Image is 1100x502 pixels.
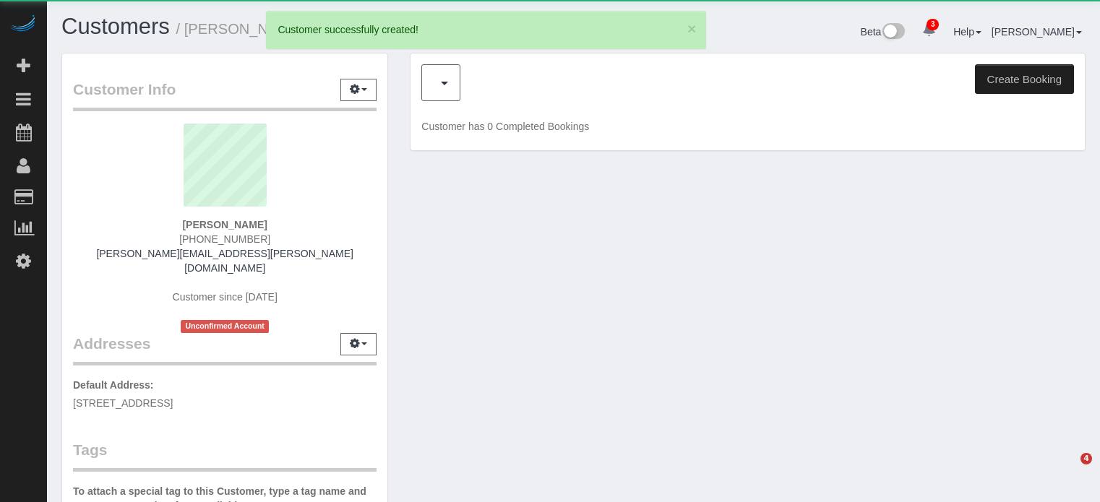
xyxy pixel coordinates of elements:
button: × [687,21,696,36]
a: Customers [61,14,170,39]
img: New interface [881,23,905,42]
small: / [PERSON_NAME] [176,21,304,37]
legend: Tags [73,439,377,472]
button: Create Booking [975,64,1074,95]
a: Help [953,26,981,38]
a: 3 [915,14,943,46]
label: Default Address: [73,378,154,392]
img: Automaid Logo [9,14,38,35]
span: Customer since [DATE] [173,291,278,303]
span: 4 [1080,453,1092,464]
a: [PERSON_NAME][EMAIL_ADDRESS][PERSON_NAME][DOMAIN_NAME] [96,248,353,274]
legend: Customer Info [73,79,377,111]
span: [PHONE_NUMBER] [179,233,270,245]
span: 3 [927,19,939,30]
a: Beta [861,26,906,38]
p: Customer has 0 Completed Bookings [421,119,1074,134]
span: [STREET_ADDRESS] [73,397,173,409]
iframe: Intercom live chat [1051,453,1086,488]
span: Unconfirmed Account [181,320,269,332]
strong: [PERSON_NAME] [182,219,267,230]
a: [PERSON_NAME] [992,26,1082,38]
div: Customer successfully created! [278,22,695,37]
